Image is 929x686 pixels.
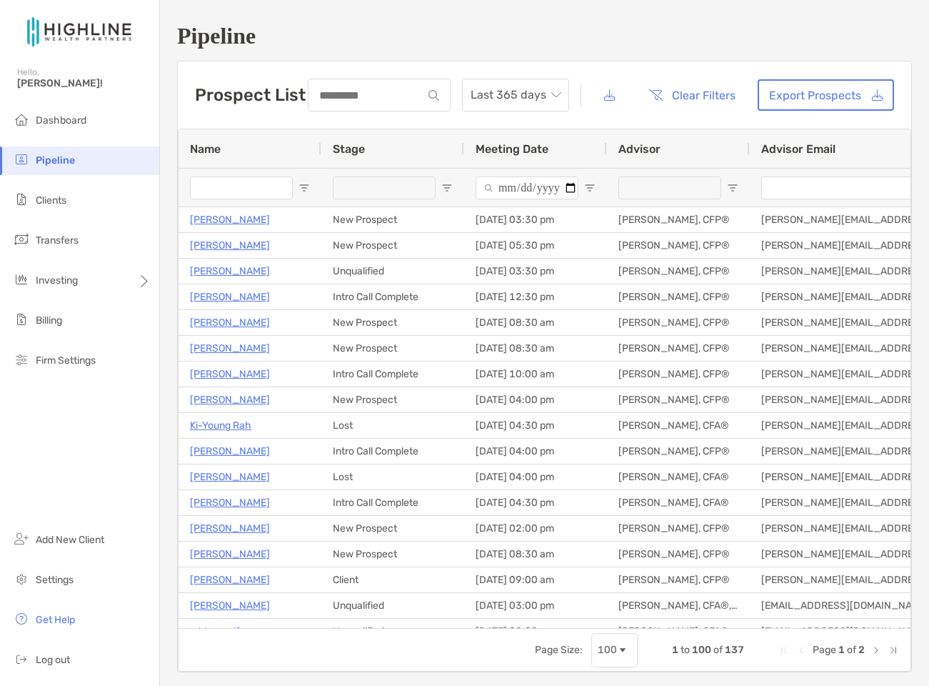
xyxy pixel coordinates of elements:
[464,619,607,644] div: [DATE] 02:00 pm
[13,151,30,168] img: pipeline icon
[607,413,750,438] div: [PERSON_NAME], CFA®
[607,336,750,361] div: [PERSON_NAME], CFP®
[464,362,607,387] div: [DATE] 10:00 am
[190,597,270,615] p: [PERSON_NAME]
[13,271,30,288] img: investing icon
[36,114,86,126] span: Dashboard
[321,413,464,438] div: Lost
[195,85,306,105] h3: Prospect List
[190,339,270,357] a: [PERSON_NAME]
[464,464,607,489] div: [DATE] 04:00 pm
[190,520,270,537] p: [PERSON_NAME]
[190,288,270,306] a: [PERSON_NAME]
[464,233,607,258] div: [DATE] 05:30 pm
[36,574,74,586] span: Settings
[607,233,750,258] div: [PERSON_NAME], CFP®
[795,645,807,656] div: Previous Page
[607,362,750,387] div: [PERSON_NAME], CFP®
[13,650,30,667] img: logout icon
[607,464,750,489] div: [PERSON_NAME], CFA®
[476,142,548,156] span: Meeting Date
[190,262,270,280] a: [PERSON_NAME]
[321,567,464,592] div: Client
[692,644,711,656] span: 100
[190,545,270,563] a: [PERSON_NAME]
[758,79,894,111] a: Export Prospects
[713,644,723,656] span: of
[471,79,561,111] span: Last 365 days
[464,542,607,567] div: [DATE] 08:30 am
[36,234,79,247] span: Transfers
[591,633,638,667] div: Page Size
[321,362,464,387] div: Intro Call Complete
[838,644,845,656] span: 1
[13,111,30,128] img: dashboard icon
[638,79,746,111] button: Clear Filters
[681,644,690,656] span: to
[607,284,750,309] div: [PERSON_NAME], CFP®
[888,645,899,656] div: Last Page
[464,439,607,464] div: [DATE] 04:00 pm
[607,619,750,644] div: [PERSON_NAME], CFA®, CAIA, CIMA
[464,516,607,541] div: [DATE] 02:00 pm
[36,154,75,166] span: Pipeline
[321,516,464,541] div: New Prospect
[464,259,607,284] div: [DATE] 03:30 pm
[13,191,30,208] img: clients icon
[464,310,607,335] div: [DATE] 08:30 am
[190,417,251,434] a: Ki-Young Rah
[190,177,293,199] input: Name Filter Input
[464,413,607,438] div: [DATE] 04:30 pm
[321,593,464,618] div: Unqualified
[190,314,270,332] a: [PERSON_NAME]
[464,593,607,618] div: [DATE] 03:00 pm
[870,645,882,656] div: Next Page
[607,207,750,232] div: [PERSON_NAME], CFP®
[321,233,464,258] div: New Prospect
[847,644,856,656] span: of
[321,207,464,232] div: New Prospect
[190,211,270,229] a: [PERSON_NAME]
[464,207,607,232] div: [DATE] 03:30 pm
[813,644,836,656] span: Page
[607,516,750,541] div: [PERSON_NAME], CFP®
[13,231,30,248] img: transfers icon
[441,182,453,194] button: Open Filter Menu
[17,6,142,57] img: Zoe Logo
[464,284,607,309] div: [DATE] 12:30 pm
[727,182,738,194] button: Open Filter Menu
[36,314,62,327] span: Billing
[476,177,578,199] input: Meeting Date Filter Input
[36,274,78,287] span: Investing
[190,571,270,589] a: [PERSON_NAME]
[607,439,750,464] div: [PERSON_NAME], CFP®
[36,534,104,546] span: Add New Client
[190,365,270,383] a: [PERSON_NAME]
[607,593,750,618] div: [PERSON_NAME], CFA®, CAIA, CIMA
[778,645,790,656] div: First Page
[190,622,254,640] p: sdrtare sdfgar
[298,182,310,194] button: Open Filter Menu
[321,259,464,284] div: Unqualified
[607,490,750,515] div: [PERSON_NAME], CFA®
[190,391,270,409] a: [PERSON_NAME]
[190,494,270,512] a: [PERSON_NAME]
[13,610,30,627] img: get-help icon
[321,284,464,309] div: Intro Call Complete
[321,336,464,361] div: New Prospect
[321,439,464,464] div: Intro Call Complete
[190,237,270,254] a: [PERSON_NAME]
[36,194,66,207] span: Clients
[607,542,750,567] div: [PERSON_NAME], CFP®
